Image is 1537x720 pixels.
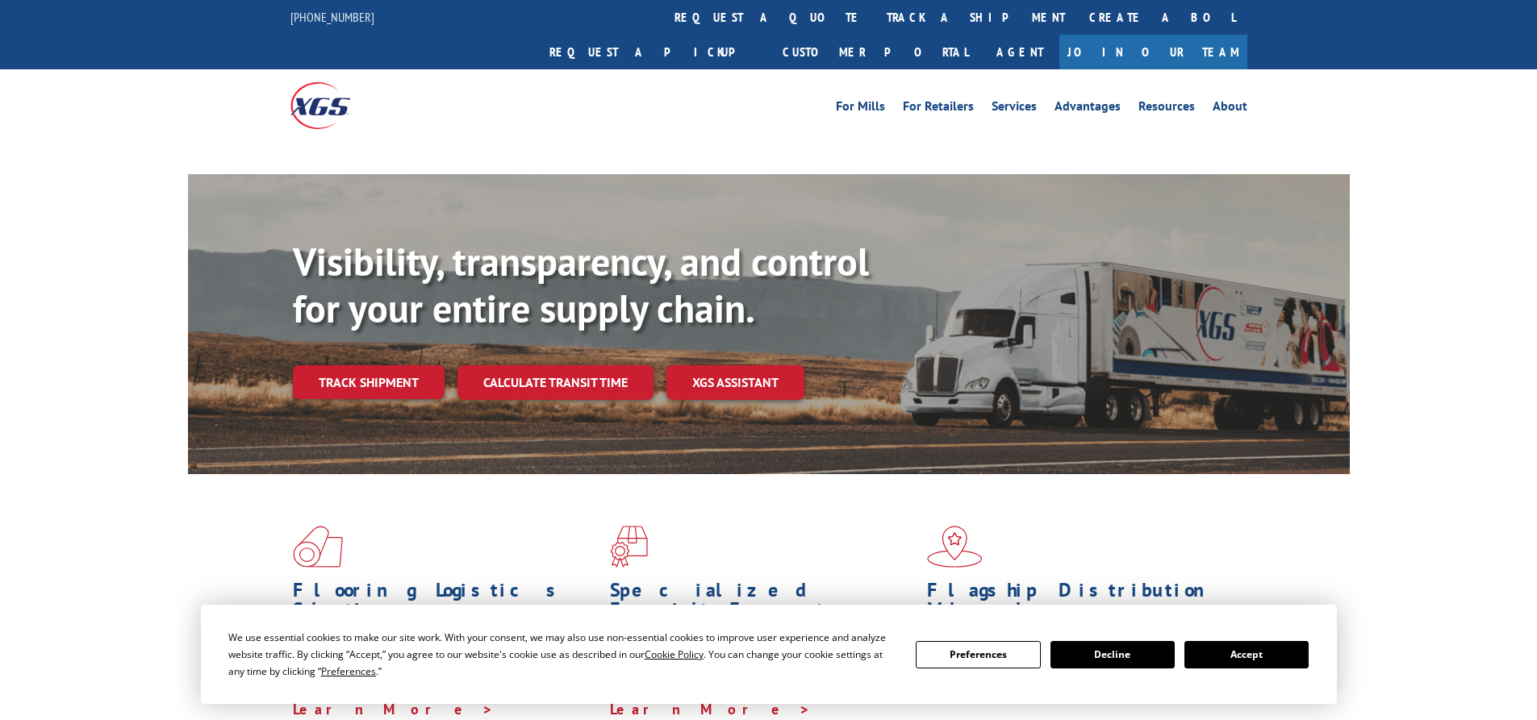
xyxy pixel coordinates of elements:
[992,100,1037,118] a: Services
[293,365,445,399] a: Track shipment
[321,664,376,678] span: Preferences
[666,365,804,400] a: XGS ASSISTANT
[927,581,1232,627] h1: Flagship Distribution Model
[645,647,704,661] span: Cookie Policy
[201,605,1337,704] div: Cookie Consent Prompt
[610,526,648,568] img: xgs-icon-focused-on-flooring-red
[610,581,915,627] h1: Specialized Freight Experts
[1184,641,1309,668] button: Accept
[1138,100,1195,118] a: Resources
[293,236,869,333] b: Visibility, transparency, and control for your entire supply chain.
[293,526,343,568] img: xgs-icon-total-supply-chain-intelligence-red
[293,700,494,718] a: Learn More >
[980,35,1059,69] a: Agent
[1050,641,1175,668] button: Decline
[836,100,885,118] a: For Mills
[1213,100,1247,118] a: About
[290,9,374,25] a: [PHONE_NUMBER]
[916,641,1040,668] button: Preferences
[228,629,896,680] div: We use essential cookies to make our site work. With your consent, we may also use non-essential ...
[903,100,974,118] a: For Retailers
[457,365,654,400] a: Calculate transit time
[610,700,811,718] a: Learn More >
[293,581,598,627] h1: Flooring Logistics Solutions
[771,35,980,69] a: Customer Portal
[1059,35,1247,69] a: Join Our Team
[1055,100,1121,118] a: Advantages
[537,35,771,69] a: Request a pickup
[927,526,983,568] img: xgs-icon-flagship-distribution-model-red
